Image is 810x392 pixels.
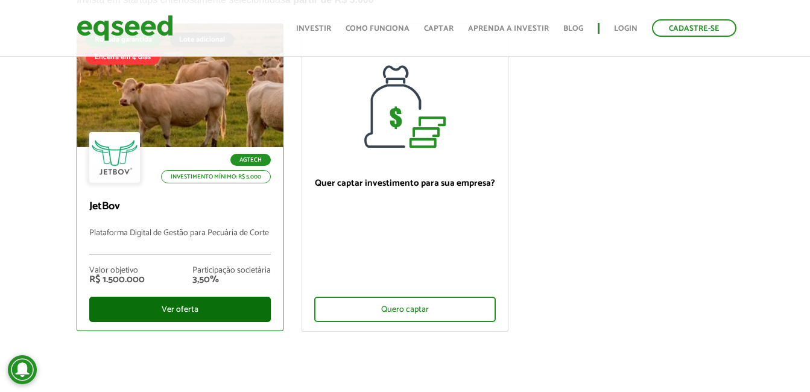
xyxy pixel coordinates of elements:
img: EqSeed [77,12,173,44]
a: Aprenda a investir [468,25,549,33]
div: 3,50% [192,275,271,285]
div: Quero captar [314,297,496,322]
a: Captar [424,25,454,33]
div: Encerra em 4 dias [86,50,160,65]
p: Investimento mínimo: R$ 5.000 [161,170,271,183]
a: Cadastre-se [652,19,736,37]
div: Ver oferta [89,297,271,322]
a: Quer captar investimento para sua empresa? Quero captar [302,24,508,332]
div: Valor objetivo [89,267,145,275]
a: Blog [563,25,583,33]
a: Login [614,25,638,33]
a: Investir [296,25,331,33]
div: Participação societária [192,267,271,275]
div: R$ 1.500.000 [89,275,145,285]
p: JetBov [89,200,271,213]
p: Quer captar investimento para sua empresa? [314,178,496,189]
p: Plataforma Digital de Gestão para Pecuária de Corte [89,229,271,254]
a: Rodada garantida Lote adicional Encerra em 4 dias Agtech Investimento mínimo: R$ 5.000 JetBov Pla... [77,24,283,331]
a: Como funciona [346,25,410,33]
p: Agtech [230,154,271,166]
